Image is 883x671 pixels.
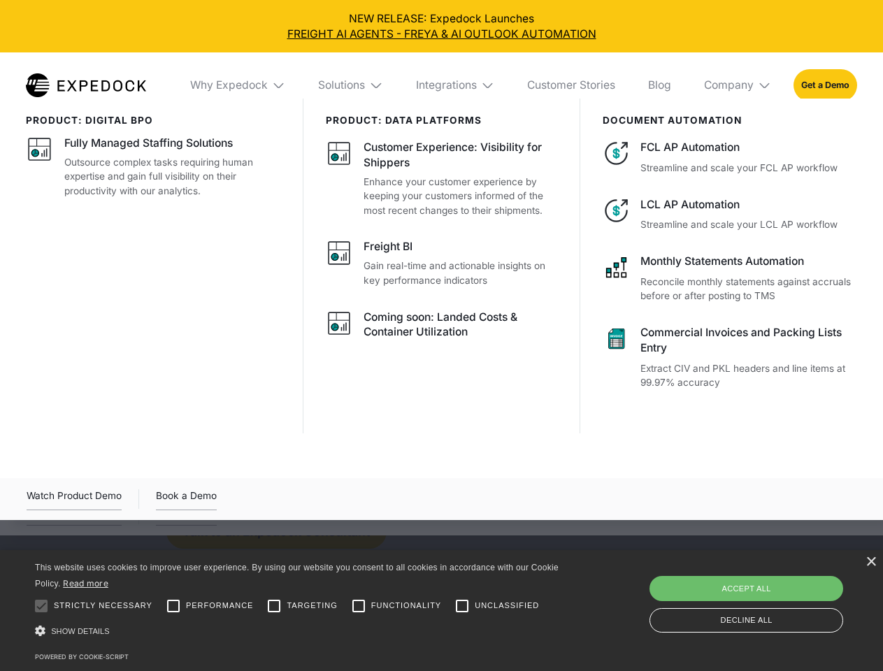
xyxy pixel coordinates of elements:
div: Coming soon: Landed Costs & Container Utilization [364,310,558,340]
span: Targeting [287,600,337,612]
span: Strictly necessary [54,600,152,612]
p: Extract CIV and PKL headers and line items at 99.97% accuracy [640,361,856,390]
div: LCL AP Automation [640,197,856,212]
p: Gain real-time and actionable insights on key performance indicators [364,259,558,287]
div: Why Expedock [190,78,268,92]
p: Streamline and scale your LCL AP workflow [640,217,856,232]
a: Powered by cookie-script [35,653,129,661]
div: product: digital bpo [26,115,281,126]
span: Functionality [371,600,441,612]
div: Watch Product Demo [27,488,122,510]
a: FCL AP AutomationStreamline and scale your FCL AP workflow [603,140,857,175]
div: NEW RELEASE: Expedock Launches [11,11,873,42]
a: Monthly Statements AutomationReconcile monthly statements against accruals before or after postin... [603,254,857,303]
a: Get a Demo [794,69,857,101]
div: Integrations [416,78,477,92]
div: Why Expedock [179,52,296,118]
p: Reconcile monthly statements against accruals before or after posting to TMS [640,275,856,303]
div: Fully Managed Staffing Solutions [64,136,233,151]
a: Book a Demo [156,488,217,510]
a: Commercial Invoices and Packing Lists EntryExtract CIV and PKL headers and line items at 99.97% a... [603,325,857,390]
div: Company [704,78,754,92]
iframe: Chat Widget [650,520,883,671]
div: Company [693,52,782,118]
a: Coming soon: Landed Costs & Container Utilization [326,310,559,345]
a: Fully Managed Staffing SolutionsOutsource complex tasks requiring human expertise and gain full v... [26,136,281,198]
div: Commercial Invoices and Packing Lists Entry [640,325,856,356]
div: document automation [603,115,857,126]
div: Customer Experience: Visibility for Shippers [364,140,558,171]
p: Enhance your customer experience by keeping your customers informed of the most recent changes to... [364,175,558,218]
div: Freight BI [364,239,412,254]
div: Show details [35,622,563,641]
div: Monthly Statements Automation [640,254,856,269]
p: Outsource complex tasks requiring human expertise and gain full visibility on their productivity ... [64,155,281,199]
a: Customer Experience: Visibility for ShippersEnhance your customer experience by keeping your cust... [326,140,559,217]
div: Solutions [308,52,394,118]
span: This website uses cookies to improve user experience. By using our website you consent to all coo... [35,563,559,589]
div: Integrations [405,52,505,118]
a: Read more [63,578,108,589]
a: Blog [637,52,682,118]
div: PRODUCT: data platforms [326,115,559,126]
a: Freight BIGain real-time and actionable insights on key performance indicators [326,239,559,287]
div: FCL AP Automation [640,140,856,155]
a: LCL AP AutomationStreamline and scale your LCL AP workflow [603,197,857,232]
span: Performance [186,600,254,612]
a: Customer Stories [516,52,626,118]
p: Streamline and scale your FCL AP workflow [640,161,856,175]
span: Unclassified [475,600,539,612]
div: Solutions [318,78,365,92]
a: FREIGHT AI AGENTS - FREYA & AI OUTLOOK AUTOMATION [11,27,873,42]
a: open lightbox [27,488,122,510]
span: Show details [51,627,110,635]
